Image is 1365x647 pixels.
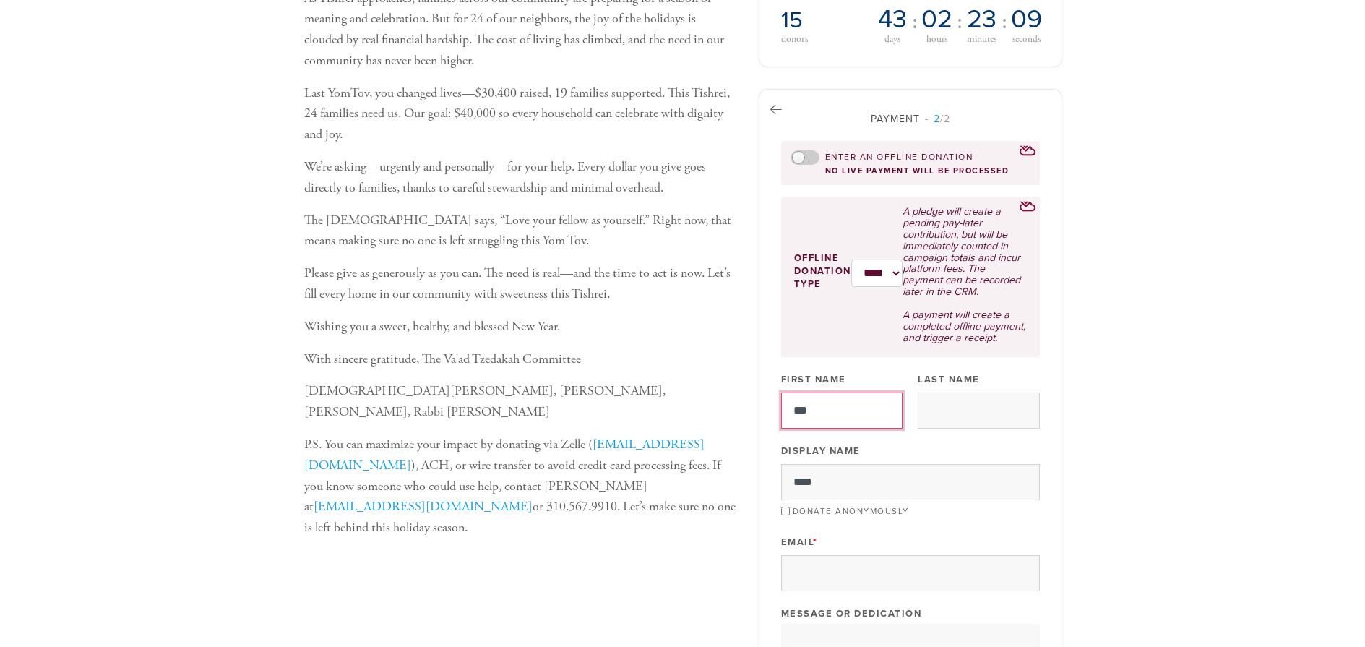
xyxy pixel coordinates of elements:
[781,111,1040,127] div: Payment
[921,7,952,33] span: 02
[967,35,996,45] span: minutes
[1002,10,1007,33] span: :
[304,263,736,305] p: Please give as generously as you can. The need is real—and the time to act is now. Let’s fill eve...
[304,317,736,338] p: Wishing you a sweet, healthy, and blessed New Year.
[781,7,870,34] h2: 15
[791,166,1030,176] div: no live payment will be processed
[934,113,940,125] span: 2
[903,309,1026,344] p: A payment will create a completed offline payment, and trigger a receipt.
[903,206,1026,298] p: A pledge will create a pending pay-later contribution, but will be immediately counted in campaig...
[304,157,736,199] p: We’re asking—urgently and personally—for your help. Every dollar you give goes directly to famili...
[781,373,846,386] label: First Name
[781,536,818,549] label: Email
[912,10,918,33] span: :
[781,445,861,458] label: Display Name
[304,83,736,145] p: Last YomTov, you changed lives—$30,400 raised, 19 families supported. This Tishrei, 24 families n...
[957,10,963,33] span: :
[926,35,947,45] span: hours
[314,498,533,515] a: [EMAIL_ADDRESS][DOMAIN_NAME]
[1012,35,1041,45] span: seconds
[925,113,950,125] span: /2
[304,436,705,474] a: [EMAIL_ADDRESS][DOMAIN_NAME]
[918,373,980,386] label: Last Name
[304,210,736,252] p: The [DEMOGRAPHIC_DATA] says, “Love your fellow as yourself.” Right now, that means making sure no...
[793,506,909,516] label: Donate Anonymously
[781,34,870,44] div: donors
[304,381,736,423] p: [DEMOGRAPHIC_DATA][PERSON_NAME], [PERSON_NAME], [PERSON_NAME], Rabbi [PERSON_NAME]
[304,349,736,370] p: With sincere gratitude, The Va’ad Tzedakah Committee
[1011,7,1042,33] span: 09
[967,7,996,33] span: 23
[813,536,818,548] span: This field is required.
[794,252,851,291] label: Offline donation type
[825,151,973,163] label: Enter an offline donation
[304,434,736,539] p: P.S. You can maximize your impact by donating via Zelle ( ), ACH, or wire transfer to avoid credi...
[781,607,922,620] label: Message or dedication
[884,35,900,45] span: days
[878,7,907,33] span: 43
